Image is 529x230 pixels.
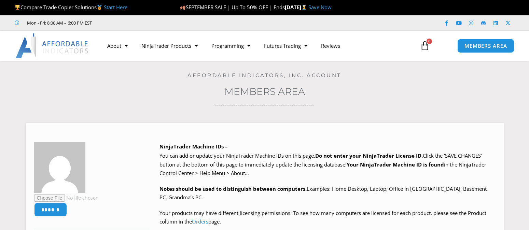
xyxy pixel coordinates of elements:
a: MEMBERS AREA [457,39,514,53]
a: NinjaTrader Products [135,38,205,54]
img: 🥇 [97,5,102,10]
img: 🏆 [15,5,20,10]
span: Your products may have different licensing permissions. To see how many computers are licensed fo... [159,210,486,225]
span: Compare Trade Copier Solutions [15,4,127,11]
img: 🍂 [180,5,185,10]
span: SEPTEMBER SALE | Up To 50% OFF | Ends [180,4,285,11]
img: LogoAI | Affordable Indicators – NinjaTrader [16,33,89,58]
a: Orders [192,218,208,225]
img: f698c449f950b5898e973599ddadee0b915df18d298ecf0d735f0262a7e11650 [34,142,85,193]
a: Futures Trading [257,38,314,54]
span: You can add or update your NinjaTrader Machine IDs on this page. [159,152,315,159]
a: Reviews [314,38,347,54]
a: 0 [410,36,440,56]
span: Click the ‘SAVE CHANGES’ button at the bottom of this page to immediately update the licensing da... [159,152,486,176]
a: Programming [205,38,257,54]
a: Save Now [308,4,332,11]
strong: [DATE] [285,4,308,11]
span: MEMBERS AREA [464,43,507,48]
span: Mon - Fri: 8:00 AM – 6:00 PM EST [25,19,92,27]
img: ⌛ [302,5,307,10]
a: Members Area [224,86,305,97]
span: 0 [427,39,432,44]
a: Affordable Indicators, Inc. Account [187,72,342,78]
strong: Your NinjaTrader Machine ID is found [347,161,444,168]
nav: Menu [100,38,413,54]
a: About [100,38,135,54]
a: Start Here [104,4,127,11]
iframe: Customer reviews powered by Trustpilot [101,19,204,26]
b: Do not enter your NinjaTrader License ID. [315,152,423,159]
strong: Notes should be used to distinguish between computers. [159,185,307,192]
span: Examples: Home Desktop, Laptop, Office In [GEOGRAPHIC_DATA], Basement PC, Grandma’s PC. [159,185,487,201]
b: NinjaTrader Machine IDs – [159,143,228,150]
